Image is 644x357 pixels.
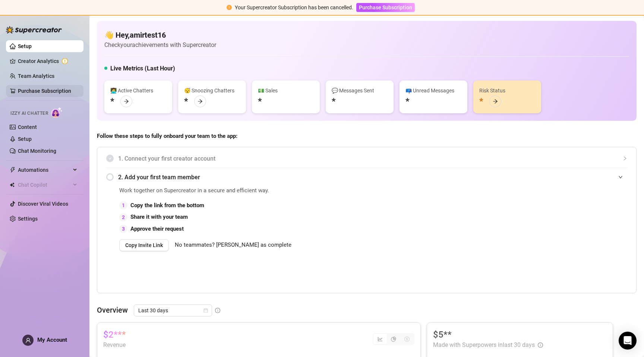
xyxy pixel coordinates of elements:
span: 2. Add your first team member [118,173,627,182]
a: Team Analytics [18,73,54,79]
span: Chat Copilot [18,179,71,191]
div: 3 [119,225,127,233]
span: user [25,338,31,343]
div: Risk Status [479,86,535,95]
span: collapsed [623,156,627,161]
span: arrow-right [198,99,203,104]
a: Setup [18,43,32,49]
strong: Copy the link from the bottom [130,202,204,209]
span: info-circle [215,308,220,313]
div: 😴 Snoozing Chatters [184,86,240,95]
span: Your Supercreator Subscription has been cancelled. [235,4,353,10]
span: arrow-right [124,99,129,104]
h4: 👋 Hey, amirtest16 [104,30,216,40]
span: 1. Connect your first creator account [118,154,627,163]
div: 2. Add your first team member [106,168,627,186]
span: expanded [618,175,623,179]
a: Creator Analytics exclamation-circle [18,55,78,67]
span: thunderbolt [10,167,16,173]
span: Copy Invite Link [125,242,163,248]
strong: Follow these steps to fully onboard your team to the app: [97,133,237,139]
span: Automations [18,164,71,176]
div: 📪 Unread Messages [405,86,461,95]
img: Chat Copilot [10,182,15,187]
iframe: Adding Team Members [478,186,627,282]
strong: Share it with your team [130,214,188,220]
span: Izzy AI Chatter [10,110,48,117]
img: AI Chatter [51,107,63,118]
div: 1. Connect your first creator account [106,149,627,168]
div: 1 [119,201,127,209]
button: Purchase Subscription [356,3,415,12]
span: My Account [37,337,67,343]
strong: Approve their request [130,225,184,232]
a: Purchase Subscription [18,88,71,94]
a: Settings [18,216,38,222]
span: arrow-right [493,99,498,104]
a: Chat Monitoring [18,148,56,154]
div: 💬 Messages Sent [332,86,388,95]
div: 2 [119,213,127,221]
button: Copy Invite Link [119,239,169,251]
article: Check your achievements with Supercreator [104,40,216,50]
img: logo-BBDzfeDw.svg [6,26,62,34]
a: Discover Viral Videos [18,201,68,207]
span: Purchase Subscription [359,4,412,10]
span: No teammates? [PERSON_NAME] as complete [175,241,291,250]
div: Open Intercom Messenger [619,332,637,350]
span: exclamation-circle [227,5,232,10]
a: Content [18,124,37,130]
div: 💵 Sales [258,86,314,95]
span: calendar [203,308,208,313]
a: Setup [18,136,32,142]
span: Work together on Supercreator in a secure and efficient way. [119,186,460,195]
h5: Live Metrics (Last Hour) [110,64,175,73]
div: 👩‍💻 Active Chatters [110,86,166,95]
a: Purchase Subscription [356,4,415,10]
span: Last 30 days [138,305,208,316]
article: Overview [97,304,128,316]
